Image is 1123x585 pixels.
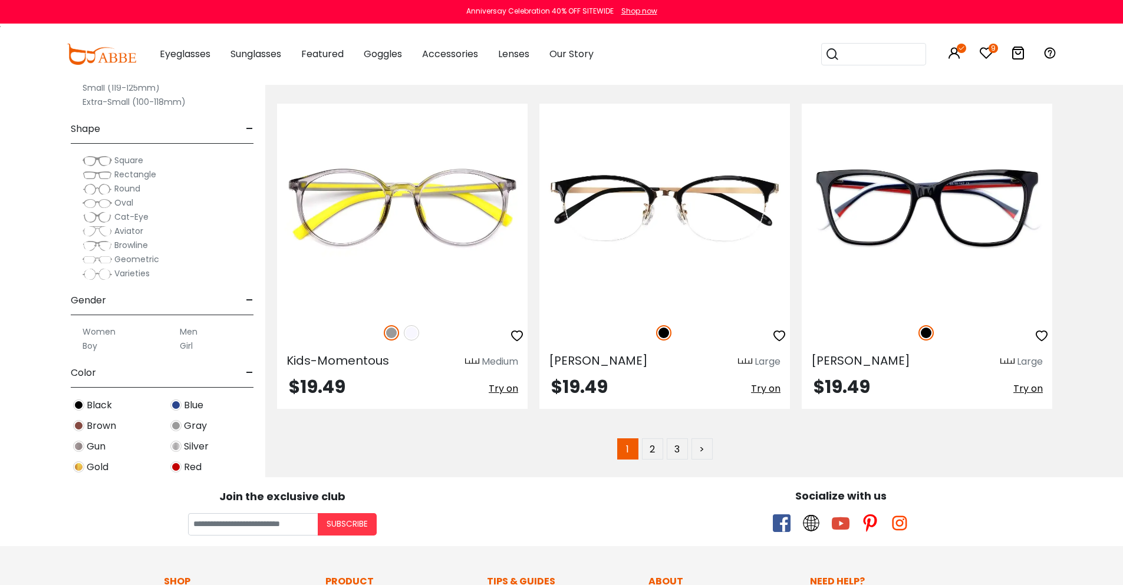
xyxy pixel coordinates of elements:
img: Black Pamela - Acetate ,Universal Bridge Fit [802,104,1052,312]
img: size ruler [1000,358,1015,366]
button: Try on [489,378,518,399]
img: Gold [73,461,84,472]
span: Kids-Momentous [286,352,389,369]
a: 9 [979,48,993,62]
div: Join the exclusive club [9,486,556,504]
span: Oval [114,197,133,209]
img: Silver [170,441,182,452]
span: Black [87,398,112,412]
span: Color [71,359,96,387]
label: Women [83,325,116,339]
img: Black [73,399,84,411]
div: Socialize with us [568,488,1115,504]
span: $19.49 [551,374,608,399]
span: Eyeglasses [160,47,210,61]
span: Featured [301,47,344,61]
input: Your email [188,513,318,536]
span: [PERSON_NAME] [549,352,648,369]
span: - [246,115,253,143]
img: abbeglasses.com [67,44,136,65]
span: Try on [489,382,518,395]
img: Varieties.png [83,268,112,280]
span: instagram [891,514,908,532]
span: Try on [751,382,780,395]
span: Goggles [364,47,402,61]
img: Round.png [83,183,112,195]
label: Extra-Small (100-118mm) [83,95,186,109]
span: Rectangle [114,168,156,180]
span: Blue [184,398,203,412]
a: > [691,438,713,460]
i: 9 [989,44,998,53]
img: Cat-Eye.png [83,211,112,223]
img: Square.png [83,155,112,167]
button: Try on [1013,378,1043,399]
span: Silver [184,439,209,454]
img: Gun [73,441,84,452]
label: Girl [180,339,193,353]
span: Red [184,460,202,474]
span: Sunglasses [230,47,281,61]
img: size ruler [465,358,479,366]
span: Square [114,154,143,166]
img: Gray [384,325,399,341]
span: Accessories [422,47,478,61]
button: Subscribe [318,513,377,536]
span: Browline [114,239,148,251]
span: Gun [87,439,106,454]
span: twitter [802,514,820,532]
img: Blue [170,399,182,411]
span: facebook [773,514,791,532]
span: Shape [71,115,100,143]
div: Shop now [621,6,657,16]
div: Medium [482,355,518,369]
img: Black [656,325,671,341]
img: Geometric.png [83,254,112,266]
span: Cat-Eye [114,211,149,223]
label: Boy [83,339,97,353]
span: Try on [1013,382,1043,395]
label: Small (119-125mm) [83,81,160,95]
span: Geometric [114,253,159,265]
button: Try on [751,378,780,399]
span: - [246,359,253,387]
span: $19.49 [814,374,870,399]
span: Brown [87,419,116,433]
span: Lenses [498,47,529,61]
div: Large [755,355,780,369]
span: Aviator [114,225,143,237]
span: 1 [617,438,638,460]
img: Gray Kids-Momentous - Plastic ,Universal Bridge Fit [277,104,528,312]
img: Black [918,325,934,341]
span: - [246,286,253,315]
img: Rectangle.png [83,169,112,181]
span: $19.49 [289,374,345,399]
span: [PERSON_NAME] [811,352,910,369]
img: Browline.png [83,240,112,252]
span: Gender [71,286,106,315]
div: Anniversay Celebration 40% OFF SITEWIDE [466,6,614,16]
span: Our Story [549,47,594,61]
a: 3 [667,438,688,460]
a: Shop now [615,6,657,16]
img: Black Polly - Combination ,Adjust Nose Pads [539,104,790,312]
span: Gray [184,419,207,433]
div: Large [1017,355,1043,369]
span: youtube [832,514,849,532]
img: Translucent [404,325,419,341]
img: Brown [73,420,84,431]
img: Red [170,461,182,472]
a: 2 [642,438,663,460]
img: Oval.png [83,197,112,209]
img: size ruler [738,358,752,366]
img: Gray [170,420,182,431]
label: Men [180,325,197,339]
span: Round [114,183,140,194]
span: Gold [87,460,108,474]
span: pinterest [861,514,879,532]
img: Aviator.png [83,226,112,237]
span: Varieties [114,267,150,279]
